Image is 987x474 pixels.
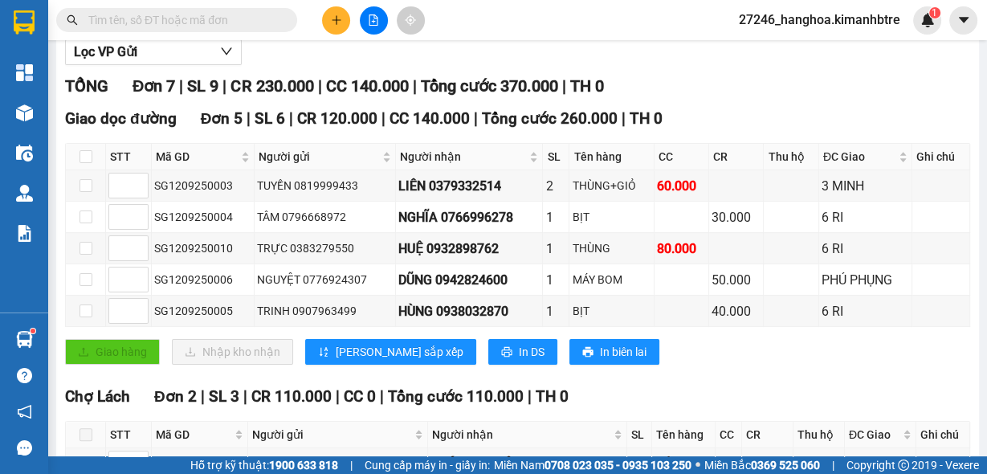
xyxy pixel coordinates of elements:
[561,76,565,96] span: |
[154,177,251,194] div: SG1209250003
[154,208,251,226] div: SG1209250004
[832,456,834,474] span: |
[742,422,793,448] th: CR
[751,459,820,472] strong: 0369 525 060
[572,208,651,226] div: BỊT
[388,387,524,406] span: Tổng cước 110.000
[569,76,603,96] span: TH 0
[389,109,470,128] span: CC 140.000
[187,76,218,96] span: SL 9
[156,148,238,165] span: Mã GD
[712,270,761,290] div: 50.000
[920,13,935,27] img: icon-new-feature
[430,454,624,474] div: CHÚ PHỤNG ÔM 0396686414
[209,387,239,406] span: SL 3
[657,176,706,196] div: 60.000
[153,14,292,33] div: Sài Gòn
[398,176,540,196] div: LIÊN 0379332514
[325,76,408,96] span: CC 140.000
[153,52,292,75] div: 0335344006
[16,64,33,81] img: dashboard-icon
[823,148,895,165] span: ĐC Giao
[744,454,790,474] div: 80.000
[152,233,255,264] td: SG1209250010
[65,387,130,406] span: Chợ Lách
[14,33,142,52] div: 3 SANG
[519,343,544,361] span: In DS
[572,302,651,320] div: BỊT
[849,426,899,443] span: ĐC Giao
[65,39,242,65] button: Lọc VP Gửi
[412,76,416,96] span: |
[657,239,706,259] div: 80.000
[501,346,512,359] span: printer
[252,426,411,443] span: Người gửi
[716,422,742,448] th: CC
[14,10,35,35] img: logo-vxr
[545,239,566,259] div: 1
[154,302,251,320] div: SG1209250005
[544,459,691,472] strong: 0708 023 035 - 0935 103 250
[142,109,164,132] span: SL
[365,456,490,474] span: Cung cấp máy in - giấy in:
[822,239,909,259] div: 6 RI
[14,111,292,131] div: Tên hàng: 1 bịt ( : 1 )
[133,76,175,96] span: Đơn 7
[712,207,761,227] div: 30.000
[257,302,393,320] div: TRINH 0907963499
[65,339,160,365] button: uploadGiao hàng
[17,440,32,456] span: message
[222,76,226,96] span: |
[201,109,243,128] span: Đơn 5
[269,459,338,472] strong: 1900 633 818
[243,387,247,406] span: |
[65,109,177,128] span: Giao dọc đường
[380,387,384,406] span: |
[16,331,33,348] img: warehouse-icon
[712,301,761,321] div: 40.000
[572,271,651,288] div: MÁY BOM
[259,148,379,165] span: Người gửi
[88,11,278,29] input: Tìm tên, số ĐT hoặc mã đơn
[898,460,909,471] span: copyright
[432,426,610,443] span: Người nhận
[822,176,909,196] div: 3 MINH
[179,76,183,96] span: |
[545,176,566,196] div: 2
[360,6,388,35] button: file-add
[251,387,332,406] span: CR 110.000
[572,177,651,194] div: THÙNG+GIỎ
[474,109,478,128] span: |
[31,329,35,333] sup: 1
[201,387,205,406] span: |
[14,52,142,75] div: 0987530829
[764,144,818,170] th: Thu hộ
[65,76,108,96] span: TỔNG
[709,144,764,170] th: CR
[630,109,663,128] span: TH 0
[151,84,170,101] span: CC
[397,6,425,35] button: aim
[257,239,393,257] div: TRỰC 0383279550
[154,271,251,288] div: SG1209250006
[545,301,566,321] div: 1
[152,202,255,233] td: SG1209250004
[336,343,463,361] span: [PERSON_NAME] sắp xếp
[381,109,385,128] span: |
[545,270,566,290] div: 1
[74,42,137,62] span: Lọc VP Gửi
[822,270,909,290] div: PHÚ PHỤNG
[257,177,393,194] div: TUYỀN 0819999433
[257,271,393,288] div: NGUYỆT 0776924307
[630,454,649,474] div: 2
[152,264,255,296] td: SG1209250006
[545,207,566,227] div: 1
[318,346,329,359] span: sort-ascending
[368,14,379,26] span: file-add
[156,426,231,443] span: Mã GD
[822,207,909,227] div: 6 RI
[916,422,970,448] th: Ghi chú
[932,7,937,18] span: 1
[704,456,820,474] span: Miền Bắc
[154,239,251,257] div: SG1209250010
